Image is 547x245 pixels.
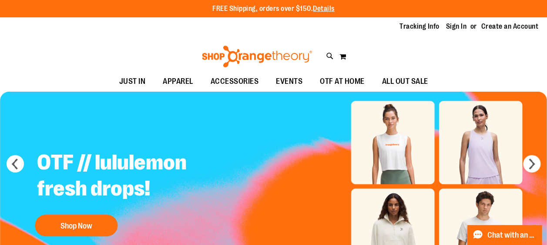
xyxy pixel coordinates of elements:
[487,231,537,239] span: Chat with an Expert
[399,22,440,31] a: Tracking Info
[382,72,428,91] span: ALL OUT SALE
[446,22,467,31] a: Sign In
[30,143,247,210] h2: OTF // lululemon fresh drops!
[523,155,540,172] button: next
[30,143,247,241] a: OTF // lululemon fresh drops! Shop Now
[276,72,302,91] span: EVENTS
[320,72,365,91] span: OTF AT HOME
[7,155,24,172] button: prev
[119,72,146,91] span: JUST IN
[313,5,335,13] a: Details
[211,72,259,91] span: ACCESSORIES
[481,22,539,31] a: Create an Account
[212,4,335,14] p: FREE Shipping, orders over $150.
[467,225,542,245] button: Chat with an Expert
[163,72,193,91] span: APPAREL
[201,46,313,67] img: Shop Orangetheory
[35,215,117,236] button: Shop Now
